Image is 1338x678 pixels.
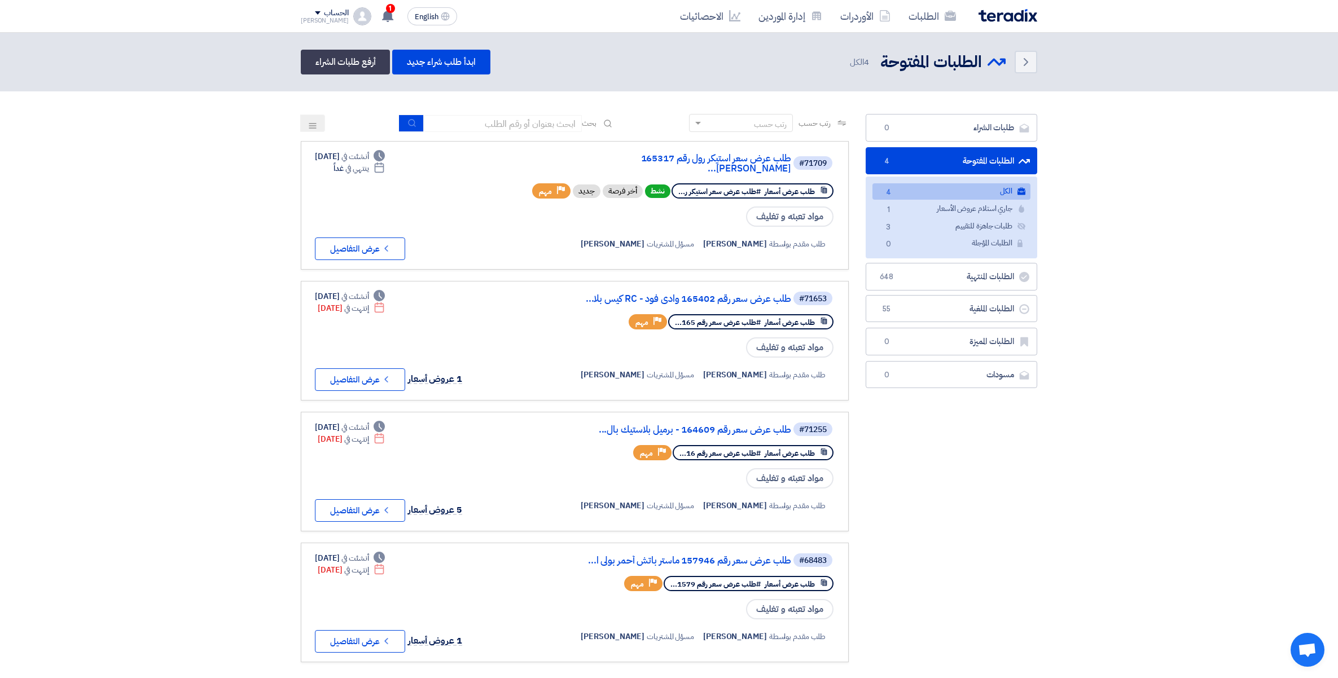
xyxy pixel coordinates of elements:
span: مسؤل المشتريات [647,500,694,512]
span: 4 [880,156,893,167]
span: 0 [880,122,893,134]
span: إنتهت في [344,302,369,314]
span: 0 [881,239,895,250]
span: 4 [864,56,869,68]
span: 648 [880,271,893,283]
input: ابحث بعنوان أو رقم الطلب [424,115,582,132]
span: إنتهت في [344,433,369,445]
a: طلبات الشراء0 [866,114,1037,142]
a: طلب عرض سعر رقم 157946 ماستر باتش أحمر بولى ا... [565,556,791,566]
div: [DATE] [318,302,385,314]
div: Open chat [1291,633,1324,667]
a: الطلبات المفتوحة4 [866,147,1037,175]
a: أرفع طلبات الشراء [301,50,390,74]
span: طلب عرض أسعار [765,579,815,589]
button: عرض التفاصيل [315,237,405,260]
span: 5 عروض أسعار [408,503,462,517]
a: ابدأ طلب شراء جديد [392,50,490,74]
span: 4 [881,187,895,199]
span: مهم [631,579,644,589]
span: 1 عروض أسعار [408,372,462,386]
span: طلب مقدم بواسطة [769,369,826,381]
button: عرض التفاصيل [315,499,405,522]
a: الطلبات [900,3,965,29]
span: مهم [539,186,552,197]
a: الطلبات المؤجلة [872,235,1030,252]
span: 0 [880,336,893,347]
div: [DATE] [315,290,385,302]
span: [PERSON_NAME] [581,500,644,512]
button: عرض التفاصيل [315,368,405,391]
span: [PERSON_NAME] [703,631,767,642]
div: [PERSON_NAME] [301,17,349,24]
span: طلب مقدم بواسطة [769,500,826,512]
span: طلب عرض أسعار [765,317,815,328]
span: مسؤل المشتريات [647,369,694,381]
span: 0 [880,369,893,381]
span: طلب عرض أسعار [765,448,815,459]
div: أخر فرصة [603,184,643,198]
a: جاري استلام عروض الأسعار [872,201,1030,217]
a: مسودات0 [866,361,1037,389]
div: [DATE] [315,421,385,433]
img: Teradix logo [979,9,1037,22]
a: الكل [872,183,1030,200]
span: طلب مقدم بواسطة [769,238,826,250]
a: الأوردرات [831,3,900,29]
span: [PERSON_NAME] [581,369,644,381]
a: إدارة الموردين [749,3,831,29]
span: 1 عروض أسعار [408,634,462,648]
span: طلب عرض أسعار [765,186,815,197]
button: English [407,7,457,25]
a: الاحصائيات [671,3,749,29]
span: أنشئت في [341,421,369,433]
div: [DATE] [318,433,385,445]
div: #71653 [799,295,827,303]
span: بحث [582,117,596,129]
span: مسؤل المشتريات [647,631,694,642]
span: English [415,13,438,21]
span: طلب مقدم بواسطة [769,631,826,642]
span: الكل [850,56,871,69]
div: غداً [334,162,385,174]
span: مهم [635,317,648,328]
span: [PERSON_NAME] [581,238,644,250]
div: #71255 [799,426,827,434]
span: مسؤل المشتريات [647,238,694,250]
span: 55 [880,303,893,315]
div: [DATE] [318,564,385,576]
div: #71709 [799,160,827,168]
div: جديد [573,184,600,198]
div: #68483 [799,557,827,565]
div: [DATE] [315,151,385,162]
span: #طلب عرض سعر استيكر ر... [678,186,761,197]
span: [PERSON_NAME] [703,238,767,250]
span: أنشئت في [341,290,369,302]
a: طلب عرض سعر رقم 164609 - برميل بلاستيك بال... [565,425,791,435]
span: نشط [645,184,670,198]
span: [PERSON_NAME] [581,631,644,642]
span: مواد تعبئه و تغليف [746,337,833,358]
a: الطلبات المميزة0 [866,328,1037,355]
span: أنشئت في [341,151,369,162]
div: رتب حسب [754,118,787,130]
a: طلب عرض سعر استيكر رول رقم 165317 [PERSON_NAME]... [565,153,791,174]
span: #طلب عرض سعر رقم 165... [675,317,761,328]
img: profile_test.png [353,7,371,25]
span: مواد تعبئه و تغليف [746,468,833,488]
span: [PERSON_NAME] [703,500,767,512]
span: مواد تعبئه و تغليف [746,599,833,619]
button: عرض التفاصيل [315,630,405,653]
a: الطلبات الملغية55 [866,295,1037,323]
span: مهم [640,448,653,459]
a: الطلبات المنتهية648 [866,263,1037,290]
span: مواد تعبئه و تغليف [746,206,833,227]
span: رتب حسب [799,117,831,129]
span: #طلب عرض سعر رقم 1579... [670,579,761,589]
span: أنشئت في [341,552,369,564]
span: 1 [881,204,895,216]
h2: الطلبات المفتوحة [880,51,982,73]
span: 3 [881,222,895,234]
span: [PERSON_NAME] [703,369,767,381]
a: طلب عرض سعر رقم 165402 وادى فود - RC كيس بلا... [565,294,791,304]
